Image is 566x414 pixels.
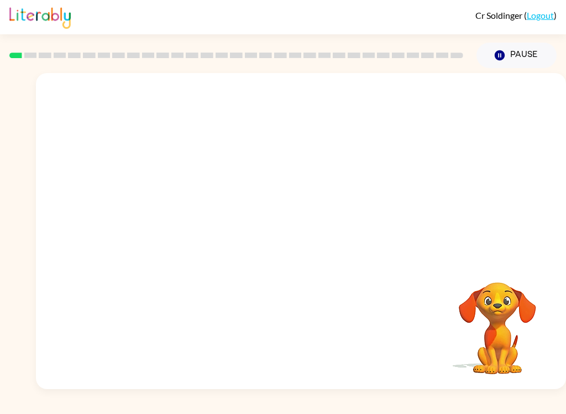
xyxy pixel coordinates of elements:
[527,10,554,20] a: Logout
[475,10,557,20] div: ( )
[475,10,524,20] span: Cr Soldinger
[442,265,553,376] video: Your browser must support playing .mp4 files to use Literably. Please try using another browser.
[9,4,71,29] img: Literably
[476,43,557,68] button: Pause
